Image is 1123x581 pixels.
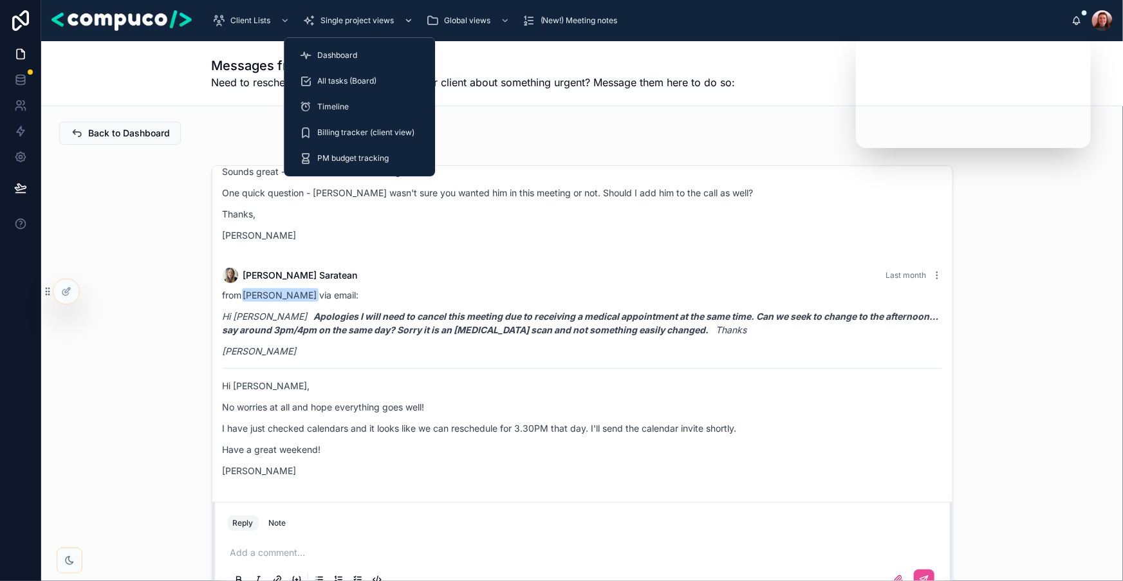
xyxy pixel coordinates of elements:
div: scrollable content [202,6,1072,35]
img: App logo [51,10,192,31]
span: All tasks (Board) [317,76,376,86]
a: Dashboard [292,44,427,67]
div: Note [269,518,286,528]
button: Reply [228,515,259,531]
span: Back to Dashboard [88,127,170,140]
span: [PERSON_NAME] [242,288,319,302]
span: Client Lists [230,15,270,26]
span: Timeline [317,102,349,112]
a: Single project views [299,9,420,32]
span: (New!) Meeting notes [541,15,618,26]
em: Hi [PERSON_NAME] [223,311,308,322]
p: I have just checked calendars and it looks like we can reschedule for 3.30PM that day. I'll send ... [223,421,942,435]
a: Timeline [292,95,427,118]
p: [PERSON_NAME] [223,464,942,477]
p: No worries at all and hope everything goes well! [223,400,942,414]
span: Last month [886,270,927,280]
em: Thanks [716,324,747,335]
p: from via email: [223,288,942,302]
a: Billing tracker (client view) [292,121,427,144]
span: PM budget tracking [317,153,389,163]
span: Single project views [320,15,394,26]
a: Global views [422,9,516,32]
a: PM budget tracking [292,147,427,170]
span: Global views [444,15,490,26]
p: [PERSON_NAME] [223,228,942,242]
a: All tasks (Board) [292,69,427,93]
button: Note [264,515,292,531]
span: [PERSON_NAME] Saratean [243,269,358,282]
p: One quick question - [PERSON_NAME] wasn't sure you wanted him in this meeting or not. Should I ad... [223,186,942,199]
p: Sounds great - thanks for accommodating this. [223,165,942,178]
em: Apologies I will need to cancel this meeting due to receiving a medical appointment at the same t... [223,311,939,335]
p: Hi [PERSON_NAME], [223,379,942,392]
em: [PERSON_NAME] [223,346,297,356]
button: Back to Dashboard [59,122,181,145]
span: Need to reschedule a meeting, or contact your client about something urgent? Message them here to... [212,75,736,90]
a: Client Lists [209,9,296,32]
span: Billing tracker (client view) [317,127,414,138]
p: Have a great weekend! [223,443,942,456]
span: Dashboard [317,50,357,60]
h1: Messages from client [212,57,736,75]
p: Thanks, [223,207,942,221]
a: (New!) Meeting notes [519,9,627,32]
